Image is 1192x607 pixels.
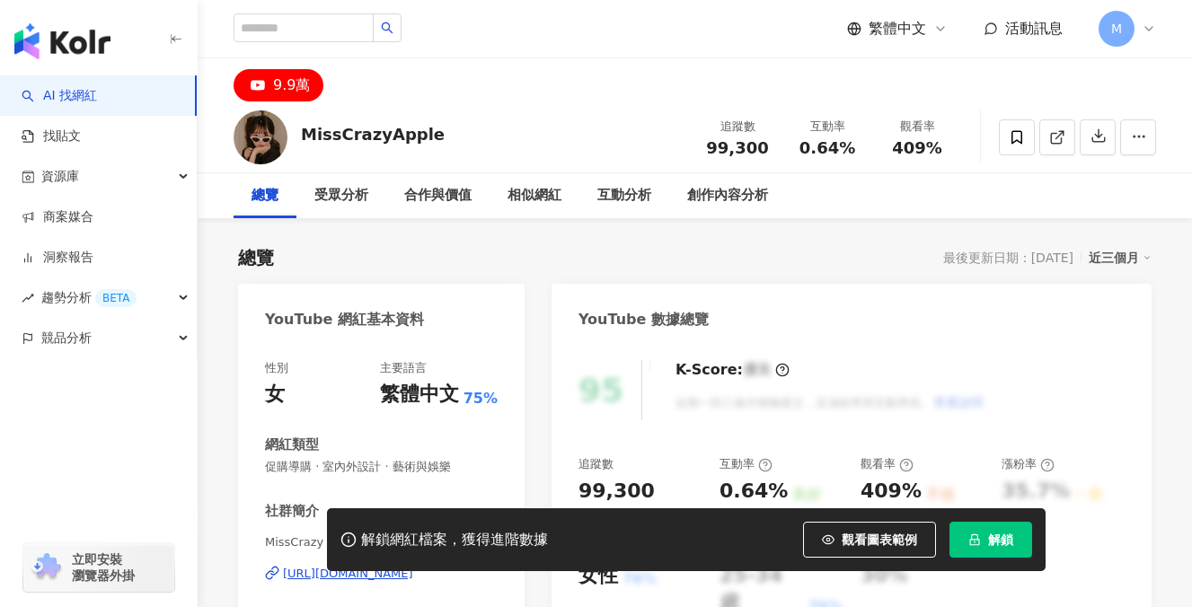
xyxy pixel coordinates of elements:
img: KOL Avatar [234,110,287,164]
div: 0.64% [720,478,788,506]
div: 社群簡介 [265,502,319,521]
button: 9.9萬 [234,69,323,101]
span: 99,300 [706,138,768,157]
div: K-Score : [675,360,790,380]
a: [URL][DOMAIN_NAME] [265,566,498,582]
span: 趨勢分析 [41,277,137,318]
span: 繁體中文 [869,19,926,39]
div: 性別 [265,360,288,376]
img: chrome extension [29,553,64,582]
div: 受眾分析 [314,185,368,207]
div: 99,300 [578,478,655,506]
span: 立即安裝 瀏覽器外掛 [72,551,135,584]
div: 相似網紅 [508,185,561,207]
div: 近三個月 [1089,246,1152,269]
div: 合作與價值 [404,185,472,207]
span: 75% [464,389,498,409]
span: 資源庫 [41,156,79,197]
div: [URL][DOMAIN_NAME] [283,566,413,582]
span: search [381,22,393,34]
span: rise [22,292,34,304]
div: YouTube 網紅基本資料 [265,310,424,330]
div: 互動率 [720,456,773,472]
span: 競品分析 [41,318,92,358]
div: YouTube 數據總覽 [578,310,709,330]
span: 409% [892,139,942,157]
img: logo [14,23,110,59]
span: M [1111,19,1122,39]
span: 0.64% [799,139,855,157]
button: 解鎖 [949,522,1032,558]
span: 解鎖 [988,532,1013,547]
span: 活動訊息 [1005,20,1063,37]
div: 409% [861,478,922,506]
div: 追蹤數 [578,456,614,472]
div: 互動率 [793,118,861,136]
div: 互動分析 [597,185,651,207]
div: 女 [265,381,285,409]
div: 9.9萬 [273,73,310,98]
div: 主要語言 [380,360,427,376]
div: BETA [95,289,137,307]
div: 創作內容分析 [687,185,768,207]
div: MissCrazyApple [301,123,445,145]
a: chrome extension立即安裝 瀏覽器外掛 [23,543,174,592]
a: 商案媒合 [22,208,93,226]
div: 女性 [578,562,618,590]
div: 總覽 [252,185,278,207]
div: 漲粉率 [1002,456,1055,472]
button: 觀看圖表範例 [803,522,936,558]
div: 追蹤數 [703,118,772,136]
div: 解鎖網紅檔案，獲得進階數據 [361,531,548,550]
div: 總覽 [238,245,274,270]
span: 觀看圖表範例 [842,532,917,547]
span: lock [968,533,981,546]
a: searchAI 找網紅 [22,87,97,105]
div: 最後更新日期：[DATE] [943,251,1073,265]
div: 繁體中文 [380,381,459,409]
a: 洞察報告 [22,249,93,267]
div: 網紅類型 [265,435,319,454]
span: 促購導購 · 室內外設計 · 藝術與娛樂 [265,459,498,475]
a: 找貼文 [22,128,81,145]
div: 觀看率 [861,456,914,472]
div: 觀看率 [883,118,951,136]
